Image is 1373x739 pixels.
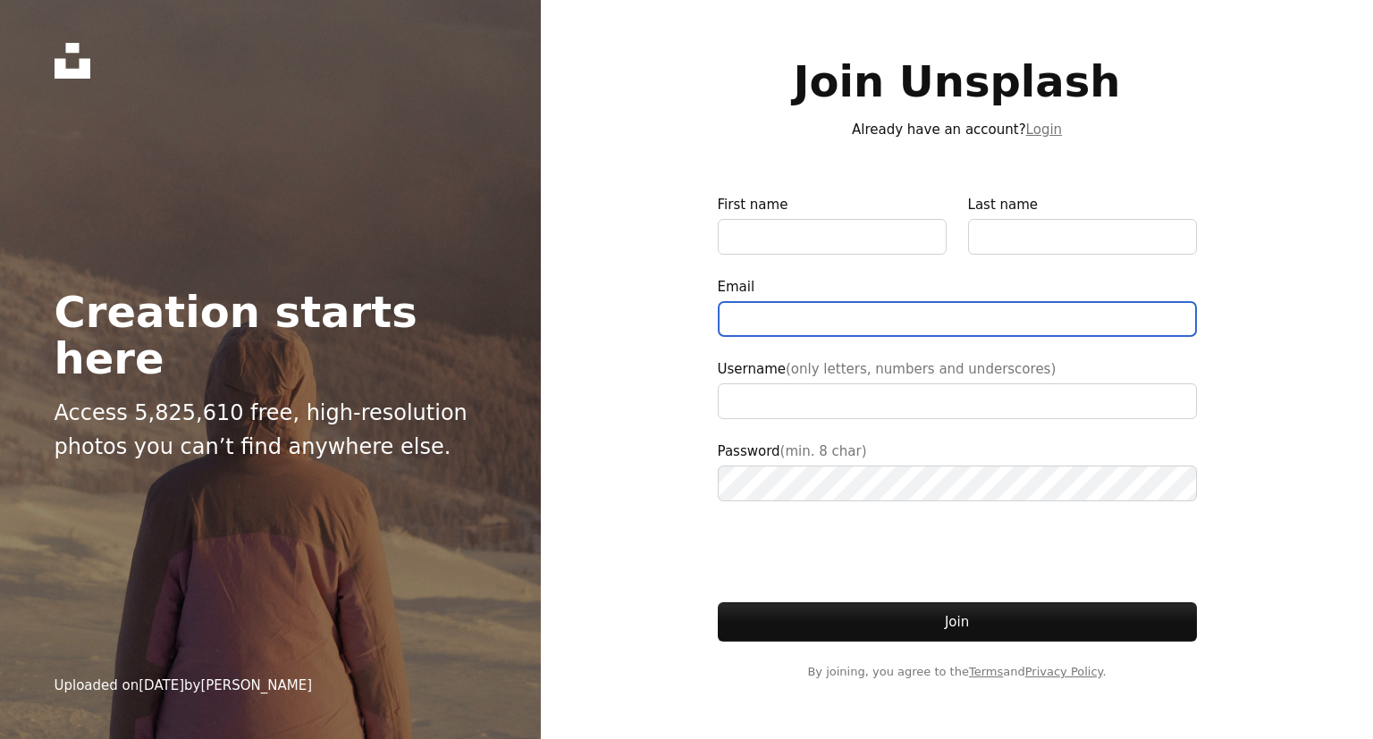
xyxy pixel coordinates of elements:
[718,663,1197,681] span: By joining, you agree to the and .
[718,194,947,255] label: First name
[718,602,1197,642] button: Join
[718,358,1197,419] label: Username
[718,219,947,255] input: First name
[968,194,1197,255] label: Last name
[718,441,1197,501] label: Password
[55,289,487,382] h2: Creation starts here
[1026,122,1062,138] a: Login
[718,276,1197,337] label: Email
[139,677,184,693] time: February 20, 2025 at 8:10:00 AM GMT+8
[55,396,487,465] p: Access 5,825,610 free, high-resolution photos you can’t find anywhere else.
[969,665,1003,678] a: Terms
[718,301,1197,337] input: Email
[718,383,1197,419] input: Username(only letters, numbers and underscores)
[718,58,1197,105] h1: Join Unsplash
[718,119,1197,140] p: Already have an account?
[55,675,313,696] div: Uploaded on by [PERSON_NAME]
[780,443,867,459] span: (min. 8 char)
[718,466,1197,501] input: Password(min. 8 char)
[786,361,1056,377] span: (only letters, numbers and underscores)
[55,43,90,79] a: Home — Unsplash
[1025,665,1103,678] a: Privacy Policy
[968,219,1197,255] input: Last name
